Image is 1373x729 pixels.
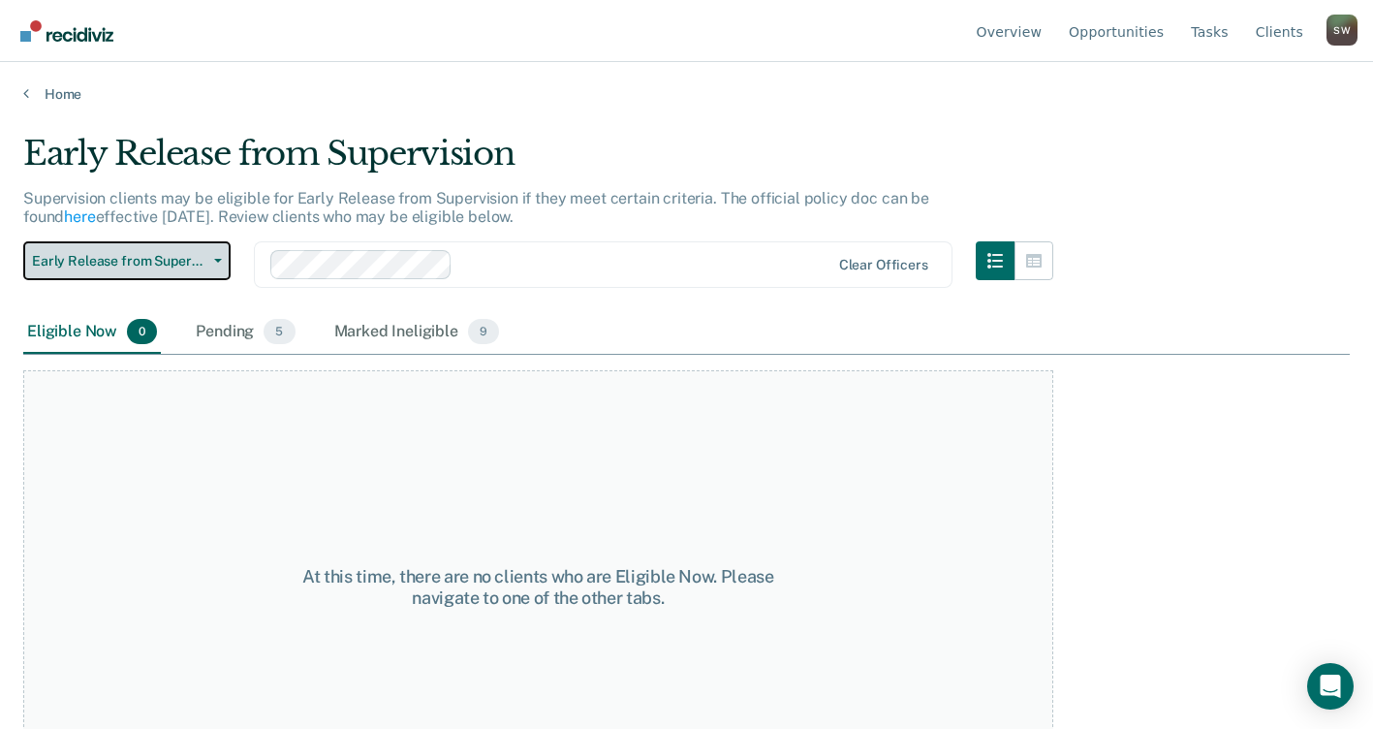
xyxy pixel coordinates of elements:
[64,207,95,226] a: here
[23,134,1053,189] div: Early Release from Supervision
[1326,15,1357,46] button: Profile dropdown button
[23,85,1350,103] a: Home
[281,566,795,608] div: At this time, there are no clients who are Eligible Now. Please navigate to one of the other tabs.
[839,257,928,273] div: Clear officers
[468,319,499,344] span: 9
[23,311,161,354] div: Eligible Now0
[264,319,295,344] span: 5
[20,20,113,42] img: Recidiviz
[1307,663,1354,710] div: Open Intercom Messenger
[23,189,929,226] p: Supervision clients may be eligible for Early Release from Supervision if they meet certain crite...
[23,241,231,280] button: Early Release from Supervision
[330,311,504,354] div: Marked Ineligible9
[1326,15,1357,46] div: S W
[192,311,298,354] div: Pending5
[127,319,157,344] span: 0
[32,253,206,269] span: Early Release from Supervision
